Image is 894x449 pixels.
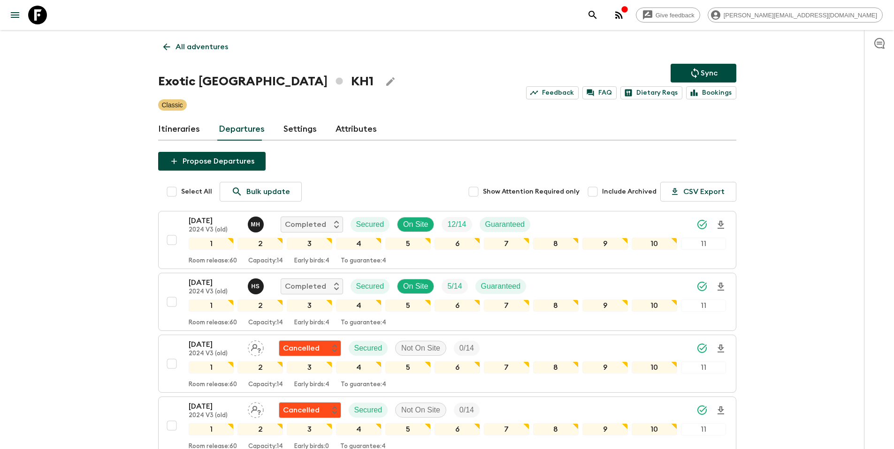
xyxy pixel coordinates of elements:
[632,361,677,374] div: 10
[336,118,377,141] a: Attributes
[336,238,382,250] div: 4
[279,340,341,356] div: Flash Pack cancellation
[533,361,579,374] div: 8
[459,343,474,354] p: 0 / 14
[279,402,341,418] div: Flash Pack cancellation
[632,299,677,312] div: 10
[248,343,264,351] span: Assign pack leader
[485,219,525,230] p: Guaranteed
[189,299,234,312] div: 1
[395,341,446,356] div: Not On Site
[351,217,390,232] div: Secured
[354,404,382,416] p: Secured
[715,343,726,354] svg: Download Onboarding
[447,219,466,230] p: 12 / 14
[237,299,283,312] div: 2
[341,257,386,265] p: To guarantee: 4
[484,361,529,374] div: 7
[189,350,240,358] p: 2024 V3 (old)
[718,12,882,19] span: [PERSON_NAME][EMAIL_ADDRESS][DOMAIN_NAME]
[246,186,290,197] p: Bulk update
[162,100,183,110] p: Classic
[285,281,326,292] p: Completed
[483,187,580,196] span: Show Attention Required only
[189,215,240,226] p: [DATE]
[189,423,234,435] div: 1
[349,403,388,418] div: Secured
[582,361,628,374] div: 9
[354,343,382,354] p: Secured
[481,281,521,292] p: Guaranteed
[681,299,726,312] div: 11
[189,238,234,250] div: 1
[602,187,657,196] span: Include Archived
[237,423,283,435] div: 2
[158,273,736,331] button: [DATE]2024 V3 (old)Hong SarouCompletedSecuredOn SiteTrip FillGuaranteed1234567891011Room release:...
[158,37,233,56] a: All adventures
[442,279,467,294] div: Trip Fill
[526,86,579,99] a: Feedback
[336,361,382,374] div: 4
[650,12,700,19] span: Give feedback
[287,238,332,250] div: 3
[454,341,480,356] div: Trip Fill
[582,423,628,435] div: 9
[715,219,726,231] svg: Download Onboarding
[681,361,726,374] div: 11
[435,299,480,312] div: 6
[632,238,677,250] div: 10
[582,299,628,312] div: 9
[287,423,332,435] div: 3
[715,405,726,416] svg: Download Onboarding
[385,299,431,312] div: 5
[671,64,736,82] button: Sync adventure departures to the booking engine
[158,335,736,393] button: [DATE]2024 V3 (old)Assign pack leaderFlash Pack cancellationSecuredNot On SiteTrip Fill1234567891...
[385,423,431,435] div: 5
[435,361,480,374] div: 6
[248,381,283,389] p: Capacity: 14
[248,281,266,289] span: Hong Sarou
[356,219,384,230] p: Secured
[484,423,529,435] div: 7
[351,279,390,294] div: Secured
[708,7,883,22] div: [PERSON_NAME][EMAIL_ADDRESS][DOMAIN_NAME]
[435,238,480,250] div: 6
[158,72,374,91] h1: Exotic [GEOGRAPHIC_DATA] KH1
[287,299,332,312] div: 3
[620,86,682,99] a: Dietary Reqs
[283,343,320,354] p: Cancelled
[237,361,283,374] div: 2
[401,404,440,416] p: Not On Site
[237,238,283,250] div: 2
[442,217,472,232] div: Trip Fill
[336,423,382,435] div: 4
[189,257,237,265] p: Room release: 60
[356,281,384,292] p: Secured
[403,219,428,230] p: On Site
[189,288,240,296] p: 2024 V3 (old)
[189,277,240,288] p: [DATE]
[189,412,240,419] p: 2024 V3 (old)
[397,217,434,232] div: On Site
[220,182,302,202] a: Bulk update
[6,6,24,24] button: menu
[294,381,329,389] p: Early birds: 4
[189,339,240,350] p: [DATE]
[158,211,736,269] button: [DATE]2024 V3 (old)Mr. Hout Buntry (Prefer name : Try)CompletedSecuredOn SiteTrip FillGuaranteed1...
[533,423,579,435] div: 8
[660,182,736,202] button: CSV Export
[435,423,480,435] div: 6
[686,86,736,99] a: Bookings
[189,401,240,412] p: [DATE]
[454,403,480,418] div: Trip Fill
[341,319,386,327] p: To guarantee: 4
[533,299,579,312] div: 8
[285,219,326,230] p: Completed
[189,319,237,327] p: Room release: 60
[403,281,428,292] p: On Site
[582,86,617,99] a: FAQ
[582,238,628,250] div: 9
[248,257,283,265] p: Capacity: 14
[381,72,400,91] button: Edit Adventure Title
[696,281,708,292] svg: Synced Successfully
